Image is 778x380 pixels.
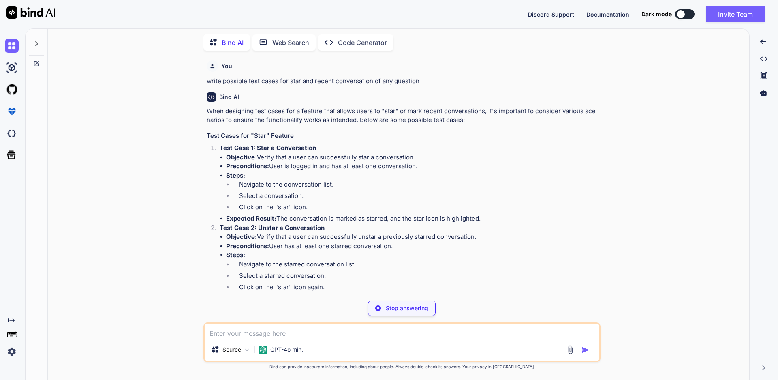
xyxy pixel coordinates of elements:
[226,162,599,171] li: User is logged in and has at least one conversation.
[220,144,316,152] strong: Test Case 1: Star a Conversation
[641,10,672,18] span: Dark mode
[528,10,574,19] button: Discord Support
[706,6,765,22] button: Invite Team
[221,62,232,70] h6: You
[207,131,599,141] h3: Test Cases for "Star" Feature
[6,6,55,19] img: Bind AI
[586,11,629,18] span: Documentation
[226,214,599,223] li: The conversation is marked as starred, and the star icon is highlighted.
[226,251,245,259] strong: Steps:
[226,153,599,162] li: Verify that a user can successfully star a conversation.
[226,215,276,222] strong: Expected Result:
[219,93,239,101] h6: Bind AI
[566,345,575,354] img: attachment
[244,346,250,353] img: Pick Models
[226,153,257,161] strong: Objective:
[386,304,428,312] p: Stop answering
[581,346,590,354] img: icon
[5,105,19,118] img: premium
[226,294,599,303] li: The conversation is no longer starred, and the star icon is unhighlighted.
[233,260,599,271] li: Navigate to the starred conversation list.
[220,224,325,232] strong: Test Case 2: Unstar a Conversation
[233,203,599,214] li: Click on the "star" icon.
[233,271,599,283] li: Select a starred conversation.
[270,346,305,354] p: GPT-4o min..
[226,242,269,250] strong: Preconditions:
[528,11,574,18] span: Discord Support
[226,172,245,179] strong: Steps:
[586,10,629,19] button: Documentation
[207,77,599,86] p: write possible test cases for star and recent conversation of any question
[5,127,19,140] img: darkCloudIdeIcon
[226,232,599,242] li: Verify that a user can successfully unstar a previously starred conversation.
[207,107,599,125] p: When designing test cases for a feature that allows users to "star" or mark recent conversations,...
[222,38,244,47] p: Bind AI
[5,345,19,359] img: settings
[226,162,269,170] strong: Preconditions:
[338,38,387,47] p: Code Generator
[5,39,19,53] img: chat
[233,180,599,191] li: Navigate to the conversation list.
[272,38,309,47] p: Web Search
[226,233,257,240] strong: Objective:
[259,346,267,354] img: GPT-4o mini
[233,283,599,294] li: Click on the "star" icon again.
[5,83,19,97] img: githubLight
[222,346,241,354] p: Source
[233,191,599,203] li: Select a conversation.
[5,61,19,75] img: ai-studio
[203,364,601,370] p: Bind can provide inaccurate information, including about people. Always double-check its answers....
[226,242,599,251] li: User has at least one starred conversation.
